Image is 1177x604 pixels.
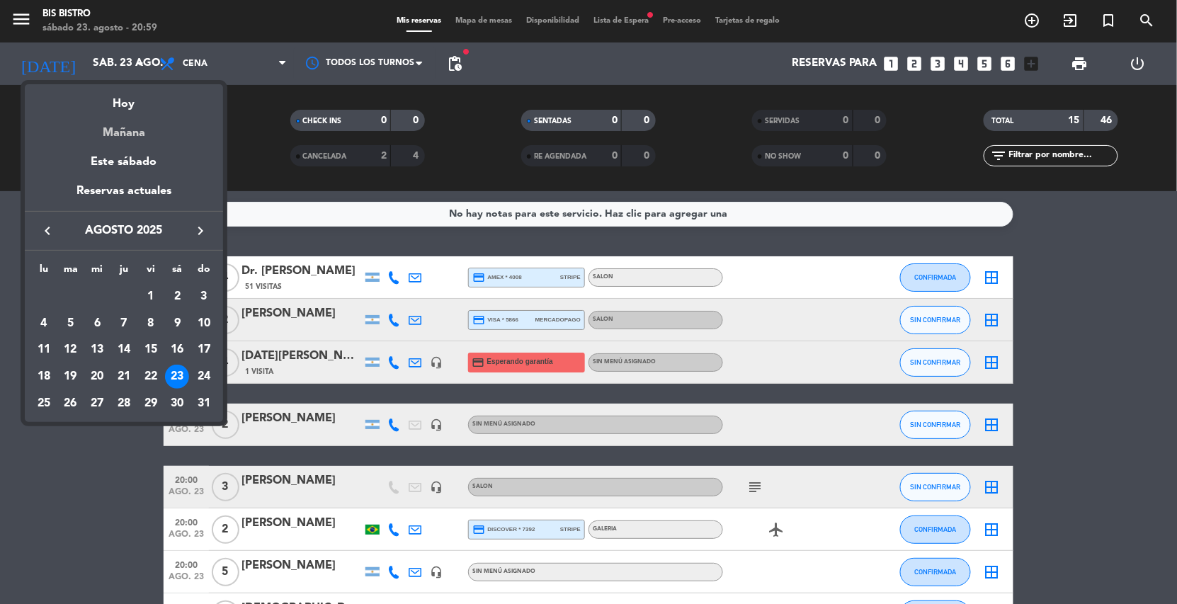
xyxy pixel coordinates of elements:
[192,285,216,309] div: 3
[137,363,164,390] td: 22 de agosto de 2025
[59,392,83,416] div: 26
[110,363,137,390] td: 21 de agosto de 2025
[57,390,84,417] td: 26 de agosto de 2025
[84,310,110,337] td: 6 de agosto de 2025
[25,113,223,142] div: Mañana
[110,336,137,363] td: 14 de agosto de 2025
[192,312,216,336] div: 10
[84,261,110,283] th: miércoles
[32,312,56,336] div: 4
[165,365,189,389] div: 23
[110,310,137,337] td: 7 de agosto de 2025
[137,310,164,337] td: 8 de agosto de 2025
[165,392,189,416] div: 30
[25,182,223,211] div: Reservas actuales
[32,392,56,416] div: 25
[35,222,60,240] button: keyboard_arrow_left
[25,84,223,113] div: Hoy
[57,261,84,283] th: martes
[165,285,189,309] div: 2
[164,261,191,283] th: sábado
[191,283,217,310] td: 3 de agosto de 2025
[59,365,83,389] div: 19
[112,392,136,416] div: 28
[59,312,83,336] div: 5
[30,310,57,337] td: 4 de agosto de 2025
[139,338,163,362] div: 15
[57,336,84,363] td: 12 de agosto de 2025
[112,365,136,389] div: 21
[191,310,217,337] td: 10 de agosto de 2025
[85,365,109,389] div: 20
[84,390,110,417] td: 27 de agosto de 2025
[139,285,163,309] div: 1
[164,363,191,390] td: 23 de agosto de 2025
[191,363,217,390] td: 24 de agosto de 2025
[85,338,109,362] div: 13
[30,336,57,363] td: 11 de agosto de 2025
[165,312,189,336] div: 9
[137,336,164,363] td: 15 de agosto de 2025
[191,261,217,283] th: domingo
[137,283,164,310] td: 1 de agosto de 2025
[84,336,110,363] td: 13 de agosto de 2025
[30,390,57,417] td: 25 de agosto de 2025
[85,312,109,336] div: 6
[57,363,84,390] td: 19 de agosto de 2025
[192,338,216,362] div: 17
[59,338,83,362] div: 12
[164,336,191,363] td: 16 de agosto de 2025
[164,390,191,417] td: 30 de agosto de 2025
[192,365,216,389] div: 24
[32,365,56,389] div: 18
[30,261,57,283] th: lunes
[164,310,191,337] td: 9 de agosto de 2025
[137,390,164,417] td: 29 de agosto de 2025
[60,222,188,240] span: agosto 2025
[192,392,216,416] div: 31
[192,222,209,239] i: keyboard_arrow_right
[32,338,56,362] div: 11
[188,222,213,240] button: keyboard_arrow_right
[110,261,137,283] th: jueves
[165,338,189,362] div: 16
[25,142,223,182] div: Este sábado
[191,390,217,417] td: 31 de agosto de 2025
[57,310,84,337] td: 5 de agosto de 2025
[84,363,110,390] td: 20 de agosto de 2025
[164,283,191,310] td: 2 de agosto de 2025
[139,365,163,389] div: 22
[110,390,137,417] td: 28 de agosto de 2025
[85,392,109,416] div: 27
[30,363,57,390] td: 18 de agosto de 2025
[30,283,137,310] td: AGO.
[112,338,136,362] div: 14
[137,261,164,283] th: viernes
[139,392,163,416] div: 29
[139,312,163,336] div: 8
[191,336,217,363] td: 17 de agosto de 2025
[39,222,56,239] i: keyboard_arrow_left
[112,312,136,336] div: 7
